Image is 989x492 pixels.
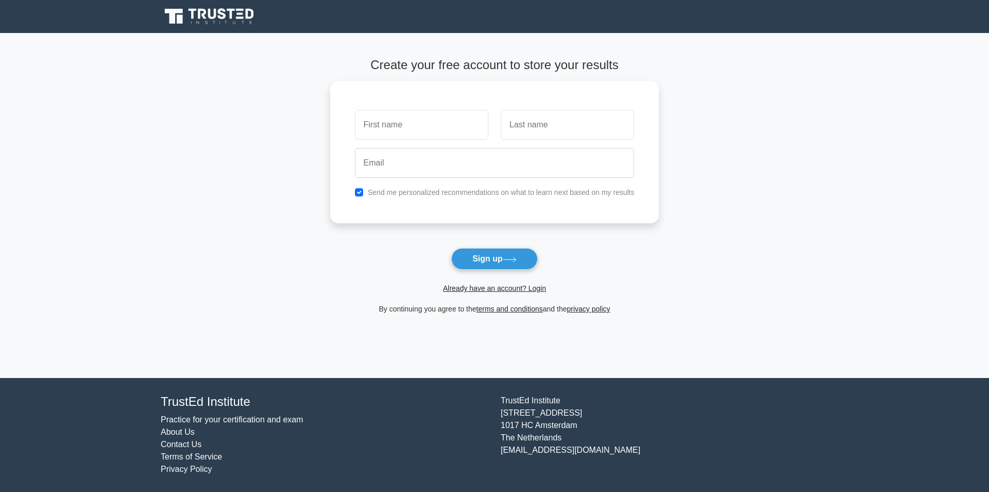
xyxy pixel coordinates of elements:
a: Contact Us [161,440,201,449]
button: Sign up [451,248,538,270]
input: Email [355,148,635,178]
a: Already have an account? Login [443,284,546,292]
a: About Us [161,428,195,436]
h4: TrustEd Institute [161,395,488,409]
div: TrustEd Institute [STREET_ADDRESS] 1017 HC Amsterdam The Netherlands [EMAIL_ADDRESS][DOMAIN_NAME] [494,395,834,475]
input: First name [355,110,488,140]
input: Last name [501,110,634,140]
a: Terms of Service [161,452,222,461]
a: terms and conditions [476,305,543,313]
a: privacy policy [567,305,610,313]
div: By continuing you agree to the and the [324,303,666,315]
label: Send me personalized recommendations on what to learn next based on my results [368,188,635,196]
h4: Create your free account to store your results [330,58,659,73]
a: Practice for your certification and exam [161,415,303,424]
a: Privacy Policy [161,465,212,473]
